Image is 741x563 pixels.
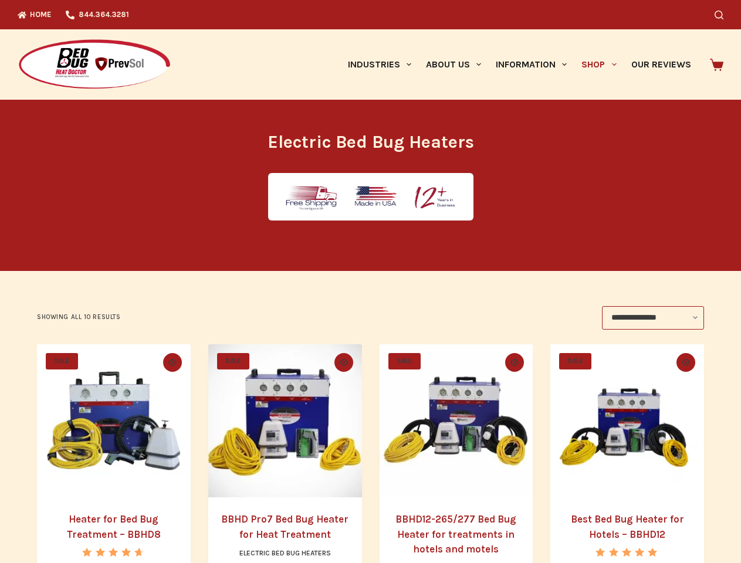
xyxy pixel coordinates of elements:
span: SALE [46,353,78,369]
a: Heater for Bed Bug Treatment – BBHD8 [67,513,161,540]
a: Industries [340,29,418,100]
p: Showing all 10 results [37,312,120,323]
a: Electric Bed Bug Heaters [239,549,331,557]
button: Quick view toggle [334,353,353,372]
div: Rated 4.67 out of 5 [82,548,145,557]
span: SALE [559,353,591,369]
button: Quick view toggle [505,353,524,372]
button: Quick view toggle [676,353,695,372]
a: BBHD12-265/277 Bed Bug Heater for treatments in hotels and motels [380,344,533,498]
a: Best Bed Bug Heater for Hotels - BBHD12 [550,344,704,498]
div: Rated 5.00 out of 5 [595,548,658,557]
span: SALE [388,353,421,369]
a: BBHD Pro7 Bed Bug Heater for Heat Treatment [208,344,362,498]
button: Search [715,11,723,19]
a: Heater for Bed Bug Treatment - BBHD8 [37,344,191,498]
nav: Primary [340,29,698,100]
button: Quick view toggle [163,353,182,372]
span: SALE [217,353,249,369]
a: Shop [574,29,624,100]
a: BBHD Pro7 Bed Bug Heater for Heat Treatment [221,513,348,540]
a: Information [489,29,574,100]
select: Shop order [602,306,704,330]
a: Best Bed Bug Heater for Hotels – BBHD12 [571,513,684,540]
a: Our Reviews [624,29,698,100]
h1: Electric Bed Bug Heaters [151,129,591,155]
a: About Us [418,29,488,100]
img: Prevsol/Bed Bug Heat Doctor [18,39,171,91]
a: BBHD12-265/277 Bed Bug Heater for treatments in hotels and motels [395,513,516,555]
